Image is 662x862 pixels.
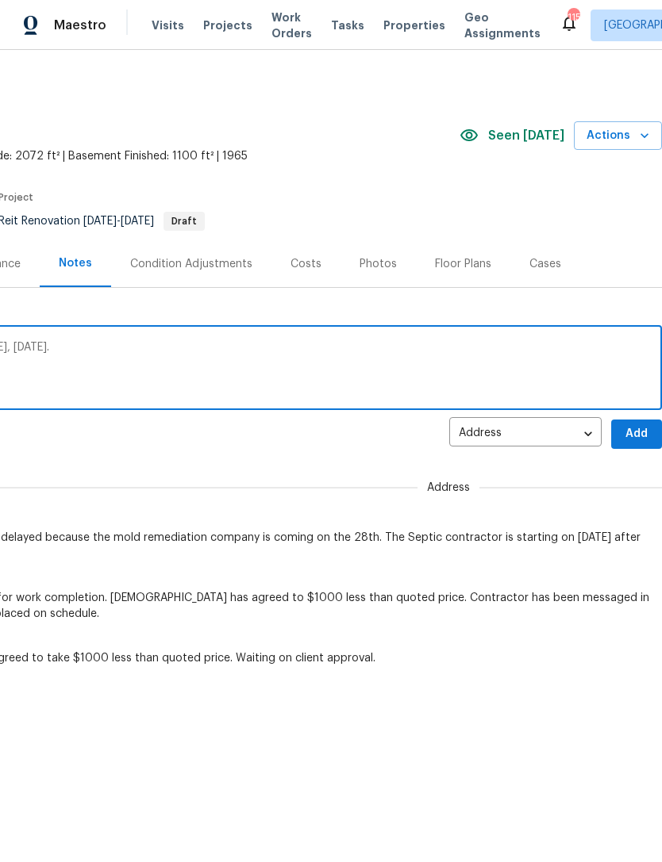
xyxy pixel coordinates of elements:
span: Projects [203,17,252,33]
span: Seen [DATE] [488,128,564,144]
span: Address [418,480,479,496]
span: Work Orders [271,10,312,41]
span: Visits [152,17,184,33]
button: Actions [574,121,662,151]
span: Geo Assignments [464,10,541,41]
span: Add [624,424,649,444]
div: Condition Adjustments [130,256,252,272]
span: [DATE] [83,216,117,227]
div: Photos [360,256,397,272]
span: Draft [165,216,203,226]
div: Costs [291,256,321,272]
span: - [83,216,154,227]
div: Notes [59,255,92,271]
button: Add [611,420,662,449]
div: Cases [529,256,561,272]
div: Address [449,415,602,454]
span: [DATE] [121,216,154,227]
span: Properties [383,17,445,33]
span: Tasks [331,20,364,31]
span: Actions [587,126,649,146]
span: Maestro [54,17,106,33]
div: Floor Plans [435,256,491,272]
div: 115 [568,10,579,25]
